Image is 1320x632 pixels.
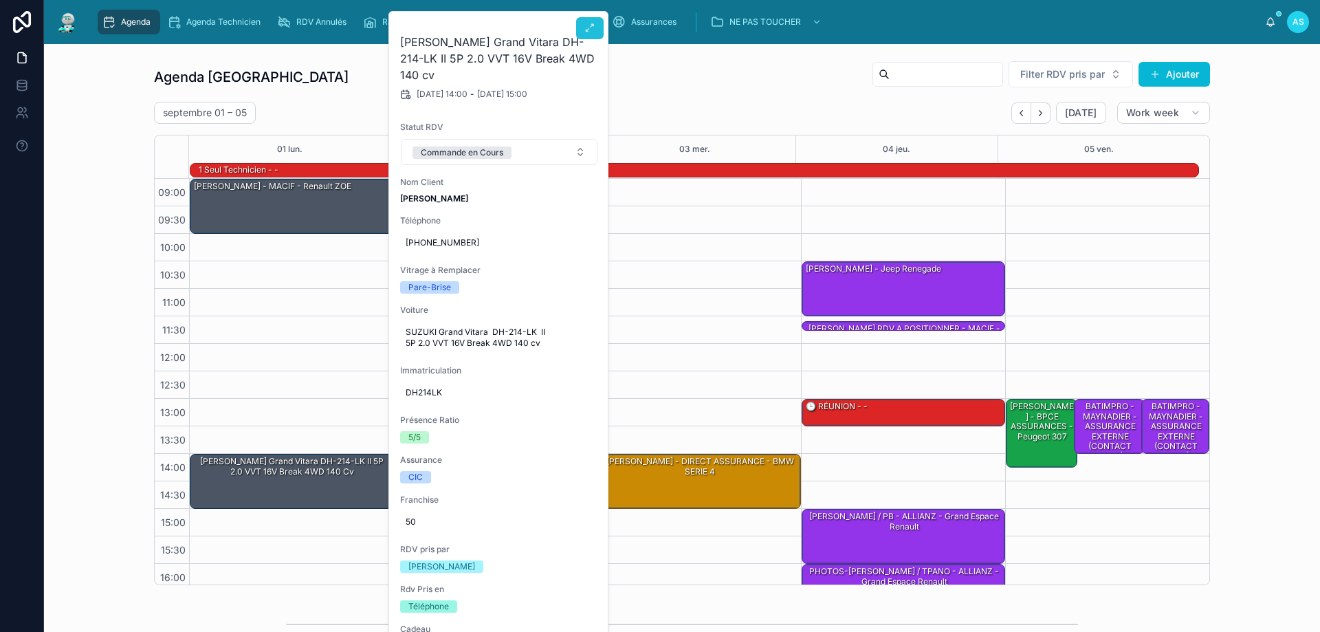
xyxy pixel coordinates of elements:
span: 12:30 [157,379,189,391]
a: Cadeaux [415,10,483,34]
button: Work week [1117,102,1210,124]
span: Statut RDV [400,122,598,133]
button: Select Button [401,139,597,165]
span: 15:00 [157,516,189,528]
a: Rack [359,10,412,34]
span: 09:30 [155,214,189,226]
span: DH214LK [406,387,593,398]
div: Téléphone [408,600,449,613]
button: 04 jeu. [883,135,910,163]
span: Assurance [400,455,598,466]
div: CIC [408,471,423,483]
span: RDV pris par [400,544,598,555]
span: Téléphone [400,215,598,226]
h2: septembre 01 – 05 [163,106,247,120]
span: 14:00 [157,461,189,473]
h1: Agenda [GEOGRAPHIC_DATA] [154,67,349,87]
span: 09:00 [155,186,189,198]
span: 12:00 [157,351,189,363]
span: Agenda [121,17,151,28]
span: Vitrage à Remplacer [400,265,598,276]
span: Immatriculation [400,365,598,376]
div: [PERSON_NAME] [408,560,475,573]
div: PHOTOS-[PERSON_NAME] / TPANO - ALLIANZ - Grand espace Renault [804,565,1004,588]
span: Franchise [400,494,598,505]
div: PHOTOS-[PERSON_NAME] / TPANO - ALLIANZ - Grand espace Renault [802,565,1004,618]
img: App logo [55,11,80,33]
div: Commande en Cours [421,146,503,159]
span: Agenda Technicien [186,17,261,28]
div: 5/5 [408,431,421,444]
div: [PERSON_NAME] - Jeep Renegade [804,263,943,275]
button: Back [1011,102,1031,124]
div: BATIMPRO - MAYNADIER - ASSURANCE EXTERNE (CONTACT DIRECT) - [1142,400,1209,453]
div: Pare-Brise [408,281,451,294]
div: [PERSON_NAME] Grand Vitara DH-214-LK II 5P 2.0 VVT 16V Break 4WD 140 cv [190,455,393,508]
div: 🕒 RÉUNION - - [804,400,869,413]
span: 10:00 [157,241,189,253]
div: [PERSON_NAME] - Jeep Renegade [802,262,1004,316]
span: 13:30 [157,434,189,446]
a: Assurances [608,10,686,34]
div: [PERSON_NAME] RDV a POSITIONNER - MACIF - PEUGEOT Expert II Tepee 2.0 HDi 16V FAP Combi long 163 cv [804,323,1004,355]
span: Assurances [631,17,676,28]
a: RDV Annulés [273,10,356,34]
div: BATIMPRO - MAYNADIER - ASSURANCE EXTERNE (CONTACT DIRECT) - [1144,400,1208,462]
div: [PERSON_NAME] / PB - ALLIANZ - Grand espace Renault [804,510,1004,533]
span: 50 [406,516,593,527]
button: Ajouter [1138,62,1210,87]
a: Agenda [98,10,160,34]
button: [DATE] [1056,102,1106,124]
span: Work week [1126,107,1179,119]
span: 16:00 [157,571,189,583]
div: 1 seul technicien - - [197,163,280,177]
div: [PERSON_NAME] RDV a POSITIONNER - MACIF - PEUGEOT Expert II Tepee 2.0 HDi 16V FAP Combi long 163 cv [802,322,1004,336]
span: Filter RDV pris par [1020,67,1105,81]
div: [PERSON_NAME] - MACIF - Renault ZOE [192,180,353,193]
span: Rack [382,17,402,28]
strong: [PERSON_NAME] [400,193,468,204]
div: [PERSON_NAME] - BPCE ASSURANCES - Peugeot 307 [1006,400,1077,467]
span: - [470,89,474,100]
span: 14:30 [157,489,189,501]
a: Dossiers Non Envoyés [485,10,605,34]
span: Nom Client [400,177,598,188]
span: [DATE] 15:00 [477,89,527,100]
button: Select Button [1009,61,1133,87]
div: [PERSON_NAME] - BPCE ASSURANCES - Peugeot 307 [1009,400,1076,443]
div: BATIMPRO - MAYNADIER - ASSURANCE EXTERNE (CONTACT DIRECT) - [1077,400,1144,462]
span: [DATE] [1065,107,1097,119]
span: 11:00 [159,296,189,308]
span: [DATE] 14:00 [417,89,467,100]
span: [PHONE_NUMBER] [406,237,593,248]
span: RDV Annulés [296,17,346,28]
span: 11:30 [159,324,189,336]
span: 10:30 [157,269,189,281]
div: 🕒 RÉUNION - - [802,400,1004,426]
a: NE PAS TOUCHER [706,10,828,34]
span: Voiture [400,305,598,316]
div: [PERSON_NAME] - DIRECT ASSURANCE - BMW SERIE 4 [599,455,801,508]
a: Agenda Technicien [163,10,270,34]
button: 05 ven. [1084,135,1114,163]
div: [PERSON_NAME] Grand Vitara DH-214-LK II 5P 2.0 VVT 16V Break 4WD 140 cv [192,455,392,478]
button: Next [1031,102,1050,124]
span: Rdv Pris en [400,584,598,595]
span: Présence Ratio [400,415,598,426]
button: 03 mer. [679,135,710,163]
span: NE PAS TOUCHER [729,17,801,28]
h2: [PERSON_NAME] Grand Vitara DH-214-LK II 5P 2.0 VVT 16V Break 4WD 140 cv [400,34,598,83]
div: [PERSON_NAME] - MACIF - Renault ZOE [190,179,393,233]
button: 01 lun. [277,135,302,163]
div: 1 seul technicien - - [197,164,280,176]
div: scrollable content [91,7,1265,37]
span: SUZUKI Grand Vitara DH-214-LK II 5P 2.0 VVT 16V Break 4WD 140 cv [406,327,593,349]
div: BATIMPRO - MAYNADIER - ASSURANCE EXTERNE (CONTACT DIRECT) - [1075,400,1145,453]
span: 15:30 [157,544,189,556]
span: AS [1292,17,1304,28]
